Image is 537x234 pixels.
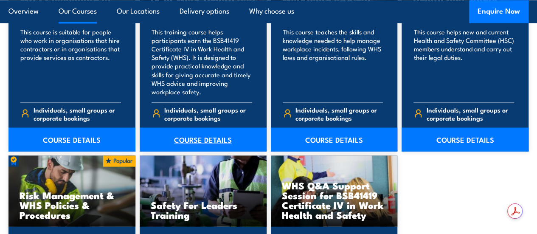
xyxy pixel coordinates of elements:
p: This course is suitable for people who work in organisations that hire contractors or in organisa... [20,28,121,96]
h3: Safety For Leaders Training [151,200,256,219]
span: Individuals, small groups or corporate bookings [164,105,252,121]
a: COURSE DETAILS [271,127,398,151]
span: Individuals, small groups or corporate bookings [427,105,514,121]
a: COURSE DETAILS [140,127,267,151]
p: This training course helps participants earn the BSB41419 Certificate IV in Work Health and Safet... [152,28,252,96]
h3: Risk Management & WHS Policies & Procedures [20,190,124,219]
a: COURSE DETAILS [402,127,529,151]
span: Individuals, small groups or corporate bookings [34,105,121,121]
h3: WHS Q&A Support Session for BSB41419 Certificate IV in Work Health and Safety [282,180,387,219]
p: This course helps new and current Health and Safety Committee (HSC) members understand and carry ... [413,28,514,96]
span: Individuals, small groups or corporate bookings [295,105,383,121]
p: This course teaches the skills and knowledge needed to help manage workplace incidents, following... [283,28,383,96]
a: COURSE DETAILS [8,127,135,151]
